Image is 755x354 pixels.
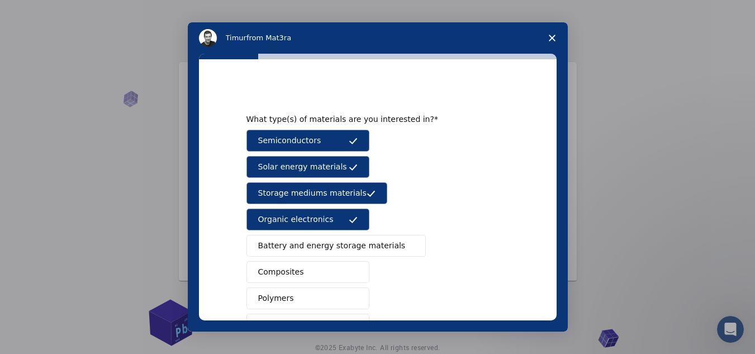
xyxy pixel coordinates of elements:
span: Solar energy materials [258,161,347,173]
span: Storage mediums materials [258,187,367,199]
button: Metals & Alloys [246,314,369,336]
div: What type(s) of materials are you interested in? [246,114,492,124]
button: Battery and energy storage materials [246,235,426,257]
button: Polymers [246,287,369,309]
span: Semiconductors [258,135,321,147]
span: Timur [226,34,246,42]
span: Battery and energy storage materials [258,240,406,252]
button: Solar energy materials [246,156,369,178]
span: Organic electronics [258,214,334,225]
button: Storage mediums materials [246,182,387,204]
button: Organic electronics [246,209,369,230]
span: Polymers [258,292,294,304]
img: Profile image for Timur [199,29,217,47]
span: Поддержка [18,8,79,18]
span: Close survey [536,22,568,54]
button: Composites [246,261,369,283]
span: Composites [258,266,304,278]
span: from Mat3ra [246,34,291,42]
button: Semiconductors [246,130,369,152]
span: Metals & Alloys [258,319,318,331]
